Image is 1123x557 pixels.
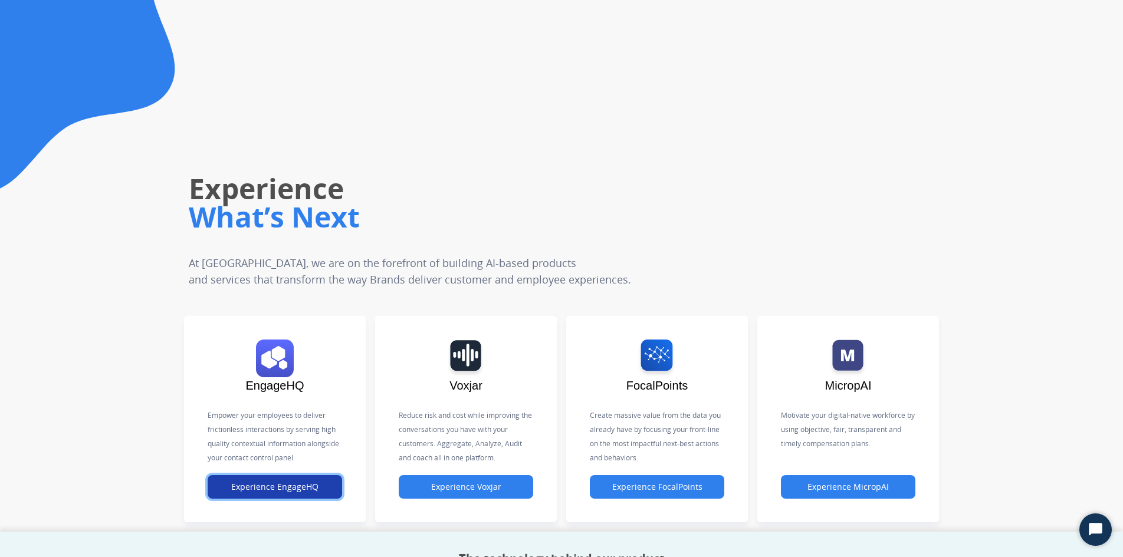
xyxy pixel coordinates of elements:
a: Experience EngageHQ [208,482,342,492]
p: Create massive value from the data you already have by focusing your front-line on the most impac... [590,408,724,465]
a: Experience FocalPoints [590,482,724,492]
img: logo [596,340,718,377]
p: Reduce risk and cost while improving the conversations you have with your customers. Aggregate, A... [399,408,533,465]
img: logo [405,340,527,377]
svg: Open Chat [1088,522,1104,538]
a: Experience MicropAI [781,482,915,492]
p: At [GEOGRAPHIC_DATA], we are on the forefront of building AI-based products and services that tra... [189,255,717,288]
span: EngageHQ [246,379,304,392]
img: logo [787,340,909,377]
span: Voxjar [449,379,482,392]
p: Empower your employees to deliver frictionless interactions by serving high quality contextual in... [208,408,342,465]
button: Experience EngageHQ [208,475,342,499]
button: Experience Voxjar [399,475,533,499]
p: Motivate your digital-native workforce by using objective, fair, transparent and timely compensat... [781,408,915,451]
button: Experience MicropAI [781,475,915,499]
button: Start Chat [1079,513,1112,546]
h1: What’s Next [189,198,793,236]
a: Experience Voxjar [399,482,533,492]
button: Experience FocalPoints [590,475,724,499]
span: FocalPoints [626,379,688,392]
span: MicropAI [825,379,872,392]
img: logo [214,340,336,377]
h1: Experience [189,170,793,207]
